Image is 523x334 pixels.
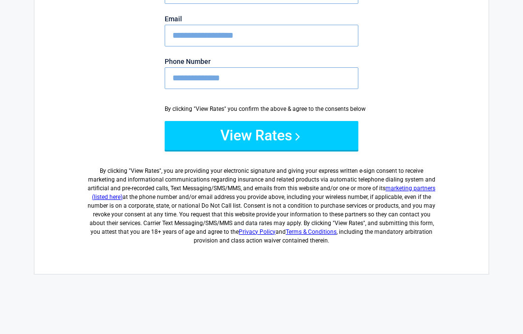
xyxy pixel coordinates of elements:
[239,228,276,235] a: Privacy Policy
[131,167,159,174] span: View Rates
[92,185,435,200] a: marketing partners (listed here)
[165,58,358,65] label: Phone Number
[286,228,337,235] a: Terms & Conditions
[165,105,358,113] div: By clicking "View Rates" you confirm the above & agree to the consents below
[165,121,358,150] button: View Rates
[88,159,435,245] label: By clicking " ", you are providing your electronic signature and giving your express written e-si...
[165,15,358,22] label: Email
